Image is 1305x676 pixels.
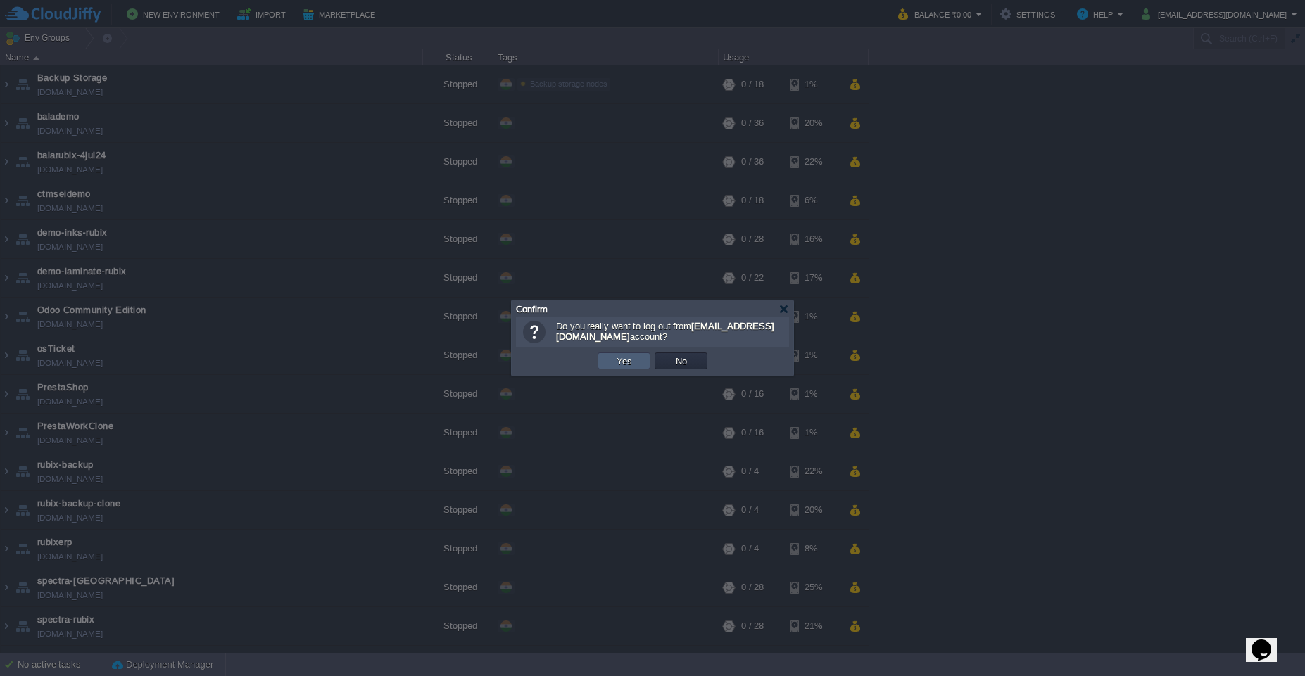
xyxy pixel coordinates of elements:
[516,304,548,314] span: Confirm
[1246,620,1291,662] iframe: chat widget
[556,321,774,342] b: [EMAIL_ADDRESS][DOMAIN_NAME]
[612,355,636,367] button: Yes
[556,321,774,342] span: Do you really want to log out from account?
[672,355,691,367] button: No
